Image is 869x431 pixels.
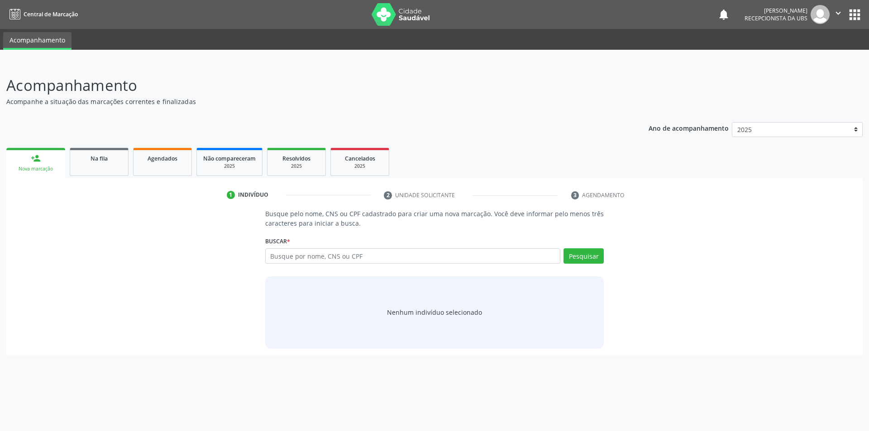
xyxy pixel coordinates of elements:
p: Ano de acompanhamento [649,122,729,133]
div: Nova marcação [13,166,59,172]
button: notifications [717,8,730,21]
span: Cancelados [345,155,375,162]
span: Resolvidos [282,155,310,162]
button: Pesquisar [563,248,604,264]
span: Na fila [91,155,108,162]
button: apps [847,7,863,23]
span: Não compareceram [203,155,256,162]
div: Indivíduo [238,191,268,199]
img: img [811,5,830,24]
div: 1 [227,191,235,199]
div: person_add [31,153,41,163]
label: Buscar [265,234,290,248]
div: 2025 [203,163,256,170]
div: Nenhum indivíduo selecionado [387,308,482,317]
p: Acompanhamento [6,74,606,97]
i:  [833,8,843,18]
span: Agendados [148,155,177,162]
p: Acompanhe a situação das marcações correntes e finalizadas [6,97,606,106]
div: 2025 [274,163,319,170]
button:  [830,5,847,24]
span: Recepcionista da UBS [745,14,807,22]
div: [PERSON_NAME] [745,7,807,14]
a: Central de Marcação [6,7,78,22]
div: 2025 [337,163,382,170]
span: Central de Marcação [24,10,78,18]
p: Busque pelo nome, CNS ou CPF cadastrado para criar uma nova marcação. Você deve informar pelo men... [265,209,604,228]
input: Busque por nome, CNS ou CPF [265,248,561,264]
a: Acompanhamento [3,32,72,50]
